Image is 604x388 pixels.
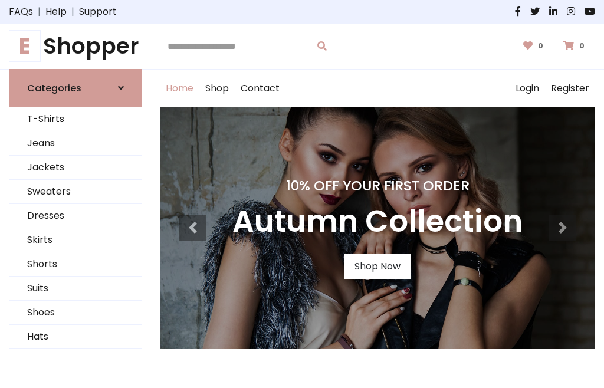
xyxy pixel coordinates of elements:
span: | [67,5,79,19]
a: EShopper [9,33,142,60]
a: Skirts [9,228,142,252]
a: Register [545,70,595,107]
h3: Autumn Collection [232,203,523,240]
a: Shop Now [344,254,411,279]
a: Shorts [9,252,142,277]
a: 0 [516,35,554,57]
a: Help [45,5,67,19]
a: Shop [199,70,235,107]
a: Sweaters [9,180,142,204]
a: Categories [9,69,142,107]
a: Jeans [9,131,142,156]
h1: Shopper [9,33,142,60]
a: Support [79,5,117,19]
a: Hats [9,325,142,349]
a: Login [510,70,545,107]
a: Home [160,70,199,107]
span: E [9,30,41,62]
span: | [33,5,45,19]
a: Dresses [9,204,142,228]
span: 0 [535,41,546,51]
a: 0 [556,35,595,57]
a: FAQs [9,5,33,19]
a: Suits [9,277,142,301]
h6: Categories [27,83,81,94]
a: Contact [235,70,285,107]
a: Shoes [9,301,142,325]
a: Jackets [9,156,142,180]
span: 0 [576,41,587,51]
h4: 10% Off Your First Order [232,177,523,194]
a: T-Shirts [9,107,142,131]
